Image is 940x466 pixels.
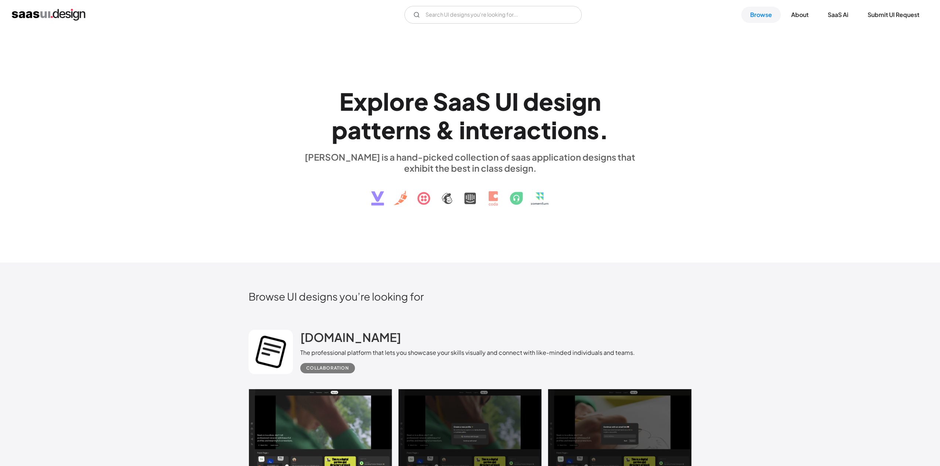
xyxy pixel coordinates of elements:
div: e [414,87,428,116]
div: s [419,116,431,144]
div: c [527,116,541,144]
div: a [348,116,361,144]
div: a [462,87,475,116]
a: SaaS Ai [819,7,857,23]
div: n [465,116,479,144]
div: s [587,116,599,144]
div: n [573,116,587,144]
div: & [435,116,455,144]
div: o [389,87,405,116]
div: The professional platform that lets you showcase your skills visually and connect with like-minde... [300,348,635,357]
form: Email Form [404,6,582,24]
div: S [475,87,490,116]
h2: [DOMAIN_NAME] [300,330,401,345]
div: t [541,116,551,144]
div: . [599,116,609,144]
div: r [405,87,414,116]
div: p [367,87,383,116]
div: t [479,116,489,144]
div: a [448,87,462,116]
a: home [12,9,85,21]
div: U [495,87,512,116]
div: Collaboration [306,364,349,373]
div: g [572,87,587,116]
div: x [353,87,367,116]
div: I [512,87,519,116]
div: r [396,116,405,144]
div: r [504,116,513,144]
div: t [361,116,371,144]
div: s [553,87,565,116]
a: Submit UI Request [859,7,928,23]
div: i [459,116,465,144]
div: d [523,87,539,116]
div: S [433,87,448,116]
a: About [782,7,817,23]
div: p [332,116,348,144]
div: t [371,116,381,144]
div: i [565,87,572,116]
h1: Explore SaaS UI design patterns & interactions. [300,87,640,144]
input: Search UI designs you're looking for... [404,6,582,24]
div: E [339,87,353,116]
div: n [405,116,419,144]
div: e [539,87,553,116]
div: i [551,116,557,144]
h2: Browse UI designs you’re looking for [249,290,692,303]
div: a [513,116,527,144]
div: [PERSON_NAME] is a hand-picked collection of saas application designs that exhibit the best in cl... [300,151,640,174]
div: o [557,116,573,144]
div: e [381,116,396,144]
div: n [587,87,601,116]
img: text, icon, saas logo [358,174,582,212]
div: e [489,116,504,144]
div: l [383,87,389,116]
a: [DOMAIN_NAME] [300,330,401,348]
a: Browse [741,7,781,23]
